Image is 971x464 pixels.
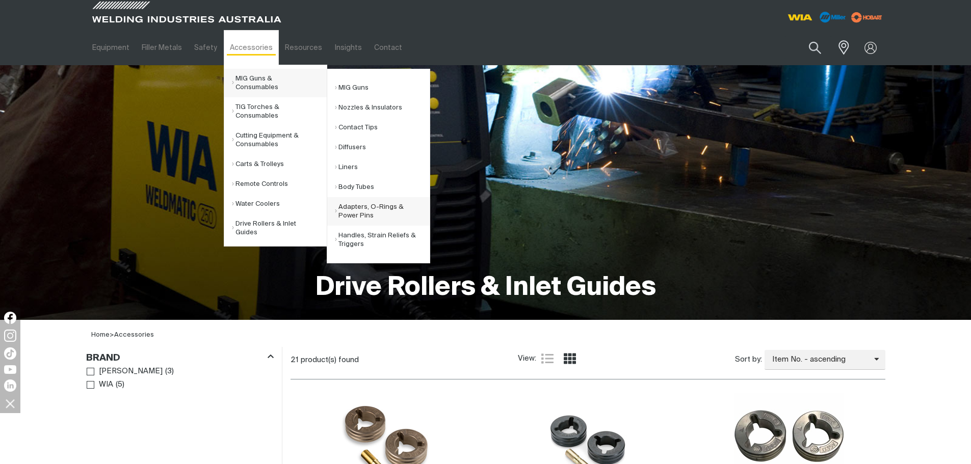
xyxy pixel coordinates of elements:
[335,138,430,157] a: Diffusers
[116,379,124,391] span: ( 5 )
[798,36,832,60] button: Search products
[165,366,174,377] span: ( 3 )
[848,10,885,25] img: miller
[328,30,368,65] a: Insights
[735,354,762,366] span: Sort by:
[87,365,273,392] ul: Brand
[4,330,16,342] img: Instagram
[368,30,408,65] a: Contact
[335,78,430,98] a: MIG Guns
[4,347,16,360] img: TikTok
[4,312,16,324] img: Facebook
[2,395,19,412] img: hide socials
[335,98,430,118] a: Nozzles & Insulators
[99,366,163,377] span: [PERSON_NAME]
[327,69,430,263] ul: MIG Guns & Consumables Submenu
[136,30,188,65] a: Filler Metals
[301,356,359,364] span: product(s) found
[335,197,430,226] a: Adapters, O-Rings & Power Pins
[232,69,327,97] a: MIG Guns & Consumables
[232,154,327,174] a: Carts & Trolleys
[316,271,656,305] h1: Drive Rollers & Inlet Guides
[110,332,114,338] span: >
[232,97,327,126] a: TIG Torches & Consumables
[188,30,223,65] a: Safety
[518,353,536,365] span: View:
[335,157,430,177] a: Liners
[86,352,120,364] h3: Brand
[224,30,279,65] a: Accessories
[291,347,885,373] section: Product list controls
[232,126,327,154] a: Cutting Equipment & Consumables
[86,347,274,392] aside: Filters
[86,350,274,364] div: Brand
[87,378,114,392] a: WIA
[232,194,327,214] a: Water Coolers
[291,355,518,365] div: 21
[335,118,430,138] a: Contact Tips
[335,226,430,254] a: Handles, Strain Reliefs & Triggers
[4,379,16,392] img: LinkedIn
[765,354,874,366] span: Item No. - ascending
[91,332,110,338] a: Home
[224,65,327,247] ul: Accessories Submenu
[86,30,136,65] a: Equipment
[86,30,686,65] nav: Main
[114,332,154,338] a: Accessories
[4,365,16,374] img: YouTube
[279,30,328,65] a: Resources
[335,177,430,197] a: Body Tubes
[87,365,163,378] a: [PERSON_NAME]
[232,214,327,242] a: Drive Rollers & Inlet Guides
[784,36,832,60] input: Product name or item number...
[541,352,554,365] a: List view
[232,174,327,194] a: Remote Controls
[99,379,113,391] span: WIA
